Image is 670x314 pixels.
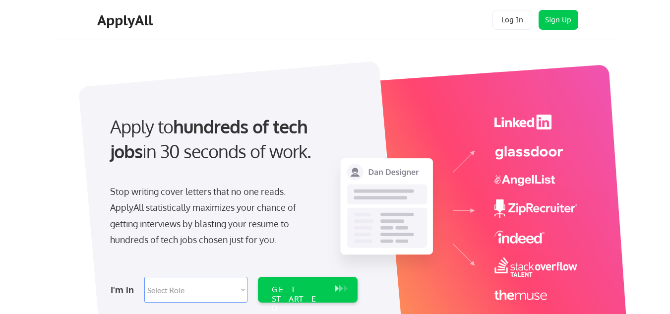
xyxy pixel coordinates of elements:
button: Sign Up [539,10,578,30]
strong: hundreds of tech jobs [110,115,312,162]
div: ApplyAll [97,12,156,29]
div: I'm in [111,282,138,298]
div: GET STARTED [272,285,325,314]
div: Apply to in 30 seconds of work. [110,114,354,164]
div: Stop writing cover letters that no one reads. ApplyAll statistically maximizes your chance of get... [110,184,314,248]
button: Log In [492,10,532,30]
